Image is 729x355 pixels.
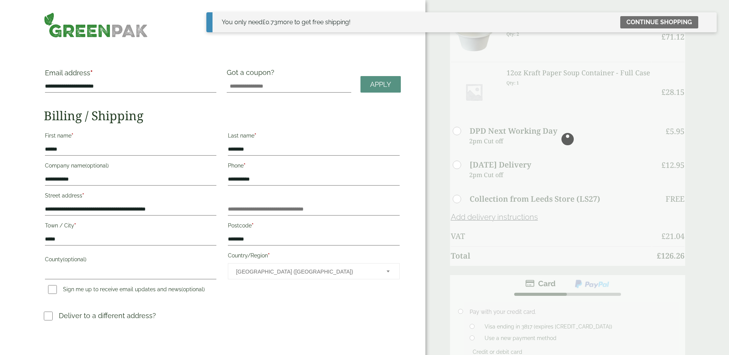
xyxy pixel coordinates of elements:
[360,76,401,93] a: Apply
[45,220,216,233] label: Town / City
[45,286,208,295] label: Sign me up to receive email updates and news
[90,69,93,77] abbr: required
[85,163,109,169] span: (optional)
[222,18,350,27] div: You only need more to get free shipping!
[181,286,205,292] span: (optional)
[370,80,391,89] span: Apply
[228,160,399,173] label: Phone
[228,130,399,143] label: Last name
[252,222,254,229] abbr: required
[228,220,399,233] label: Postcode
[262,18,266,26] span: £
[45,130,216,143] label: First name
[262,18,277,26] span: 0.73
[620,16,698,28] a: Continue shopping
[45,254,216,267] label: County
[44,12,148,38] img: GreenPak Supplies
[48,285,57,294] input: Sign me up to receive email updates and news(optional)
[45,190,216,203] label: Street address
[236,264,376,280] span: United Kingdom (UK)
[244,163,246,169] abbr: required
[44,108,401,123] h2: Billing / Shipping
[82,192,84,199] abbr: required
[254,133,256,139] abbr: required
[59,310,156,321] p: Deliver to a different address?
[74,222,76,229] abbr: required
[63,256,86,262] span: (optional)
[71,133,73,139] abbr: required
[45,160,216,173] label: Company name
[45,70,216,80] label: Email address
[228,250,399,263] label: Country/Region
[268,252,270,259] abbr: required
[227,68,277,80] label: Got a coupon?
[228,263,399,279] span: Country/Region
